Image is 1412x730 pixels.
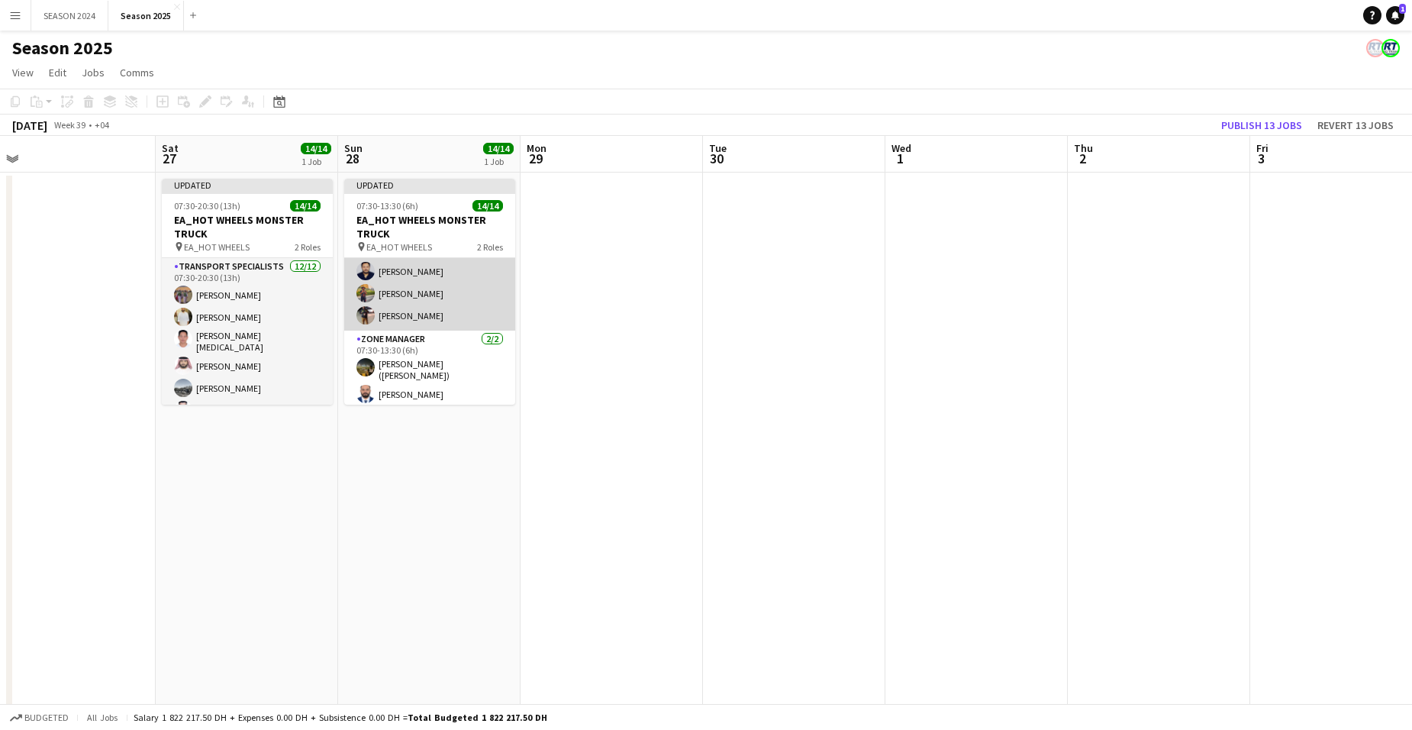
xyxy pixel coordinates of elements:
div: 1 Job [301,156,330,167]
div: Updated [344,179,515,191]
span: 3 [1254,150,1269,167]
span: Total Budgeted 1 822 217.50 DH [408,712,547,723]
button: Revert 13 jobs [1311,115,1400,135]
app-job-card: Updated07:30-13:30 (6h)14/14EA_HOT WHEELS MONSTER TRUCK EA_HOT WHEELS2 Roles[PERSON_NAME][MEDICAL... [344,179,515,405]
span: Tue [709,141,727,155]
span: Comms [120,66,154,79]
span: 2 [1072,150,1093,167]
app-card-role: Zone Manager2/207:30-13:30 (6h)[PERSON_NAME] ([PERSON_NAME])[PERSON_NAME] [344,331,515,409]
span: 14/14 [290,200,321,212]
span: Sun [344,141,363,155]
div: Updated [162,179,333,191]
span: Fri [1256,141,1269,155]
a: Edit [43,63,73,82]
span: Jobs [82,66,105,79]
span: 2 Roles [477,241,503,253]
h3: EA_HOT WHEELS MONSTER TRUCK [344,213,515,241]
span: 29 [524,150,546,167]
span: View [12,66,34,79]
button: Budgeted [8,709,71,726]
span: 28 [342,150,363,167]
span: 1 [1399,4,1406,14]
app-job-card: Updated07:30-20:30 (13h)14/14EA_HOT WHEELS MONSTER TRUCK EA_HOT WHEELS2 RolesTransport Specialist... [162,179,333,405]
span: Edit [49,66,66,79]
div: [DATE] [12,118,47,133]
h3: EA_HOT WHEELS MONSTER TRUCK [162,213,333,241]
span: EA_HOT WHEELS [184,241,250,253]
span: 14/14 [472,200,503,212]
span: EA_HOT WHEELS [366,241,432,253]
a: Jobs [76,63,111,82]
button: Season 2025 [108,1,184,31]
a: Comms [114,63,160,82]
button: Publish 13 jobs [1215,115,1308,135]
div: Salary 1 822 217.50 DH + Expenses 0.00 DH + Subsistence 0.00 DH = [134,712,547,723]
h1: Season 2025 [12,37,113,60]
span: 07:30-20:30 (13h) [174,200,240,212]
span: Thu [1074,141,1093,155]
app-card-role: Transport Specialists12/1207:30-20:30 (13h)[PERSON_NAME][PERSON_NAME][PERSON_NAME][MEDICAL_DATA][... [162,258,333,558]
div: +04 [95,119,109,131]
app-user-avatar: ROAD TRANSIT [1381,39,1400,57]
span: Week 39 [50,119,89,131]
div: 1 Job [484,156,513,167]
span: Mon [527,141,546,155]
span: 14/14 [301,143,331,154]
span: 14/14 [483,143,514,154]
span: 30 [707,150,727,167]
span: All jobs [84,712,121,723]
button: SEASON 2024 [31,1,108,31]
span: 07:30-13:30 (6h) [356,200,418,212]
span: Budgeted [24,712,69,723]
span: Sat [162,141,179,155]
a: View [6,63,40,82]
span: 2 Roles [295,241,321,253]
span: Wed [891,141,911,155]
app-user-avatar: ROAD TRANSIT [1366,39,1385,57]
span: 1 [889,150,911,167]
a: 1 [1386,6,1404,24]
span: 27 [160,150,179,167]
